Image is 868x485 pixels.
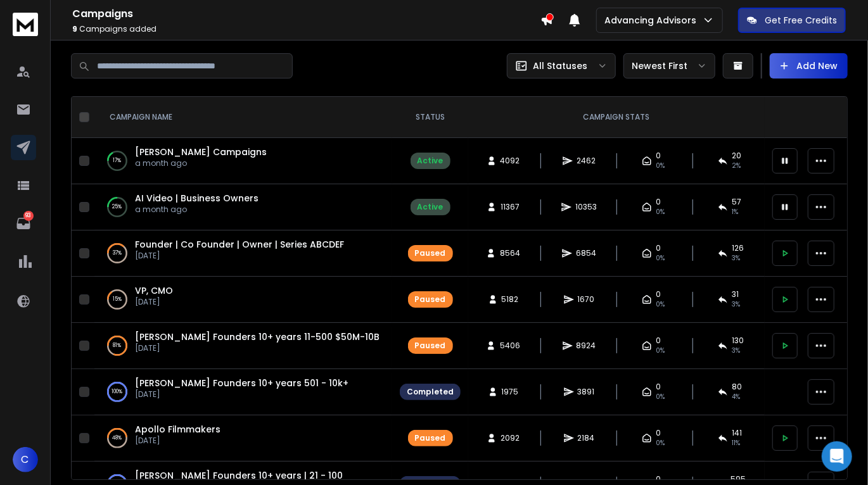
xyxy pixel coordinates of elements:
[656,243,661,253] span: 0
[392,97,468,138] th: STATUS
[94,323,392,369] td: 81%[PERSON_NAME] Founders 10+ years 11-500 $50M-10B[DATE]
[732,197,741,207] span: 57
[135,469,343,482] a: [PERSON_NAME] Founders 10+ years | 21 - 100
[576,248,596,258] span: 6854
[113,293,122,306] p: 15 %
[94,277,392,323] td: 15%VP, CMO[DATE]
[732,382,742,392] span: 80
[656,151,661,161] span: 0
[738,8,846,33] button: Get Free Credits
[418,156,444,166] div: Active
[135,205,258,215] p: a month ago
[13,447,38,472] button: C
[113,339,122,352] p: 81 %
[501,202,520,212] span: 11367
[135,284,173,297] a: VP, CMO
[94,415,392,462] td: 48%Apollo Filmmakers[DATE]
[415,341,446,351] div: Paused
[577,341,596,351] span: 8924
[501,156,520,166] span: 4092
[656,428,661,438] span: 0
[656,289,661,299] span: 0
[822,441,852,472] div: Open Intercom Messenger
[135,436,220,446] p: [DATE]
[732,428,742,438] span: 141
[502,294,519,305] span: 5182
[732,289,739,299] span: 31
[656,382,661,392] span: 0
[500,341,520,351] span: 5406
[23,211,34,221] p: 93
[500,248,520,258] span: 8564
[135,389,348,400] p: [DATE]
[732,243,744,253] span: 126
[656,392,665,402] span: 0%
[135,377,348,389] a: [PERSON_NAME] Founders 10+ years 501 - 10k+
[113,201,122,213] p: 25 %
[604,14,701,27] p: Advancing Advisors
[731,474,746,484] span: 595
[732,336,744,346] span: 130
[656,161,665,171] span: 0%
[656,336,661,346] span: 0
[415,248,446,258] div: Paused
[501,433,520,443] span: 2092
[578,387,595,397] span: 3891
[656,474,661,484] span: 0
[656,438,665,448] span: 0%
[135,343,380,353] p: [DATE]
[113,432,122,444] p: 48 %
[502,387,519,397] span: 1975
[11,211,36,236] a: 93
[732,151,741,161] span: 20
[112,386,123,398] p: 100 %
[732,253,740,263] span: 3 %
[577,156,596,166] span: 2462
[468,97,765,138] th: CAMPAIGN STATS
[94,369,392,415] td: 100%[PERSON_NAME] Founders 10+ years 501 - 10k+[DATE]
[732,207,738,217] span: 1 %
[732,161,741,171] span: 2 %
[732,392,740,402] span: 4 %
[656,197,661,207] span: 0
[72,24,540,34] p: Campaigns added
[407,387,454,397] div: Completed
[575,202,597,212] span: 10353
[765,14,837,27] p: Get Free Credits
[623,53,715,79] button: Newest First
[135,297,173,307] p: [DATE]
[13,13,38,36] img: logo
[656,207,665,217] span: 0%
[72,6,540,22] h1: Campaigns
[94,184,392,230] td: 25%AI Video | Business Ownersa month ago
[135,251,344,261] p: [DATE]
[94,97,392,138] th: CAMPAIGN NAME
[415,294,446,305] div: Paused
[656,299,665,310] span: 0%
[135,423,220,436] a: Apollo Filmmakers
[135,192,258,205] span: AI Video | Business Owners
[656,253,665,263] span: 0%
[732,438,740,448] span: 11 %
[135,238,344,251] a: Founder | Co Founder | Owner | Series ABCDEF
[135,331,380,343] a: [PERSON_NAME] Founders 10+ years 11-500 $50M-10B
[94,138,392,184] td: 17%[PERSON_NAME] Campaignsa month ago
[415,433,446,443] div: Paused
[72,23,77,34] span: 9
[418,202,444,212] div: Active
[113,247,122,260] p: 37 %
[94,230,392,277] td: 37%Founder | Co Founder | Owner | Series ABCDEF[DATE]
[732,299,740,310] span: 3 %
[656,346,665,356] span: 0%
[113,154,122,167] p: 17 %
[533,60,587,72] p: All Statuses
[135,146,267,158] a: [PERSON_NAME] Campaigns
